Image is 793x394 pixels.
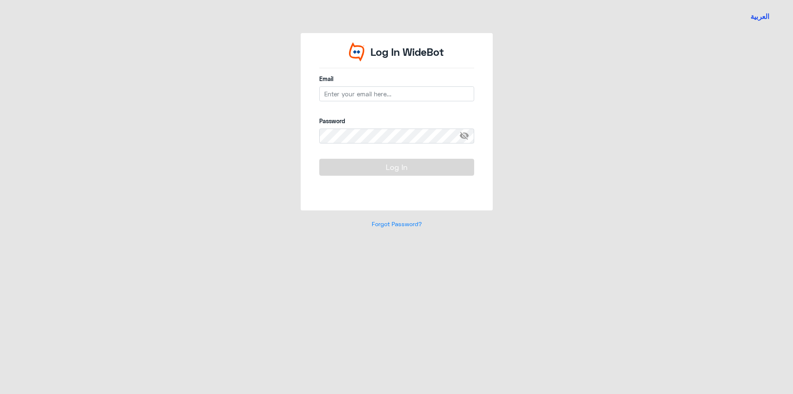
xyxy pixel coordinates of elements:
[372,220,422,227] a: Forgot Password?
[319,117,474,125] label: Password
[319,159,474,175] button: Log In
[746,6,774,27] a: Switch language
[319,86,474,101] input: Enter your email here...
[349,42,365,62] img: Widebot Logo
[319,74,474,83] label: Email
[370,44,444,60] p: Log In WideBot
[750,12,769,22] button: العربية
[459,129,474,143] span: visibility_off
